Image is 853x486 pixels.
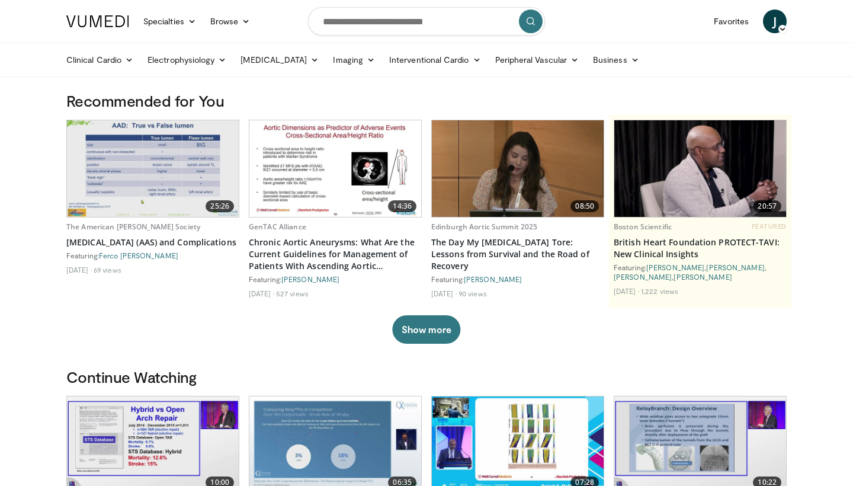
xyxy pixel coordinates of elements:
input: Search topics, interventions [308,7,545,36]
a: J [763,9,787,33]
div: Featuring: [249,274,422,284]
a: Imaging [326,48,382,72]
li: [DATE] [66,265,92,274]
li: 69 views [94,265,121,274]
a: British Heart Foundation PROTECT-TAVI: New Clinical Insights [614,236,787,260]
a: The American [PERSON_NAME] Society [66,222,200,232]
a: 25:26 [67,120,239,217]
li: [DATE] [431,289,457,298]
a: [MEDICAL_DATA] (AAS) and Complications [66,236,239,248]
img: 20bd0fbb-f16b-4abd-8bd0-1438f308da47.620x360_q85_upscale.jpg [614,120,786,217]
a: 14:36 [249,120,421,217]
img: 6ccc95e5-92fb-4556-ac88-59144b238c7c.620x360_q85_upscale.jpg [67,120,239,217]
a: The Day My [MEDICAL_DATA] Tore: Lessons from Survival and the Road of Recovery [431,236,604,272]
span: FEATURED [752,222,787,231]
a: Favorites [707,9,756,33]
a: [PERSON_NAME] [674,273,732,281]
span: 08:50 [570,200,599,212]
a: Browse [203,9,258,33]
li: [DATE] [614,286,639,296]
a: Ferco [PERSON_NAME] [99,251,178,260]
a: Business [586,48,646,72]
a: Peripheral Vascular [488,48,586,72]
a: Edinburgh Aortic Summit 2025 [431,222,537,232]
img: VuMedi Logo [66,15,129,27]
a: Specialties [136,9,203,33]
li: 527 views [276,289,309,298]
div: Featuring: [66,251,239,260]
a: Clinical Cardio [59,48,140,72]
a: [PERSON_NAME] [646,263,704,271]
a: [PERSON_NAME] [464,275,522,283]
a: Interventional Cardio [382,48,488,72]
div: Featuring: [431,274,604,284]
a: [PERSON_NAME] [614,273,672,281]
a: Chronic Aortic Aneurysms: What Are the Current Guidelines for Management of Patients With Ascendi... [249,236,422,272]
span: 14:36 [388,200,416,212]
img: 2c4468e2-298d-4c12-b84e-c79871de092d.620x360_q85_upscale.jpg [249,120,421,217]
a: [MEDICAL_DATA] [233,48,326,72]
div: Featuring: , , , [614,263,787,282]
a: [PERSON_NAME] [706,263,764,271]
h3: Recommended for You [66,91,787,110]
h3: Continue Watching [66,367,787,386]
a: 20:57 [614,120,786,217]
a: Electrophysiology [140,48,233,72]
a: 08:50 [432,120,604,217]
span: 20:57 [753,200,781,212]
button: Show more [392,315,460,344]
a: Boston Scientific [614,222,672,232]
img: bfefd552-0d32-4b68-8672-c1d0a59dd0f6.620x360_q85_upscale.jpg [432,120,604,217]
a: [PERSON_NAME] [281,275,339,283]
li: [DATE] [249,289,274,298]
li: 1,222 views [641,286,678,296]
span: 25:26 [206,200,234,212]
li: 90 views [458,289,487,298]
a: GenTAC Alliance [249,222,306,232]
